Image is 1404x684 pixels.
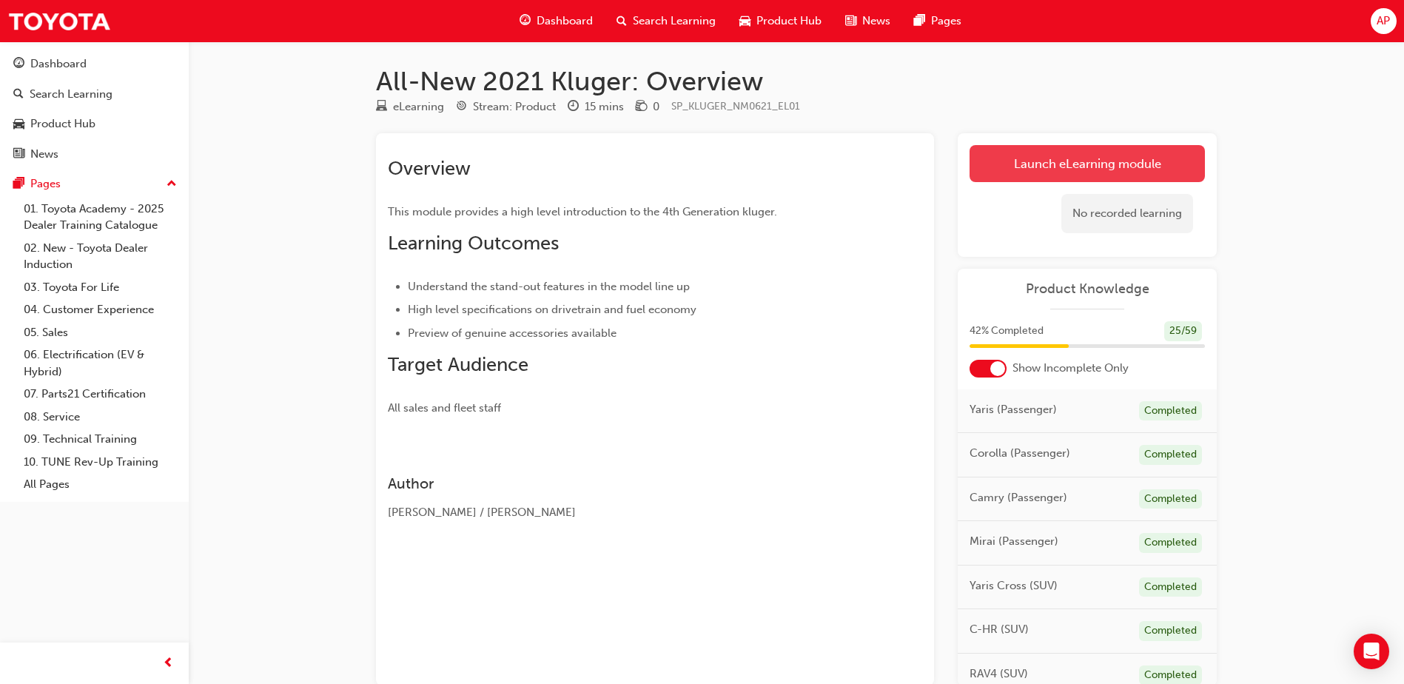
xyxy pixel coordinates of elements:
a: Product Knowledge [970,281,1205,298]
span: Show Incomplete Only [1012,360,1129,377]
span: Preview of genuine accessories available [408,326,617,340]
button: AP [1371,8,1397,34]
span: Overview [388,157,471,180]
span: RAV4 (SUV) [970,665,1028,683]
a: All Pages [18,473,183,496]
img: Trak [7,4,111,38]
a: Search Learning [6,81,183,108]
span: search-icon [13,88,24,101]
span: money-icon [636,101,647,114]
span: learningResourceType_ELEARNING-icon [376,101,387,114]
a: 08. Service [18,406,183,429]
span: news-icon [845,12,856,30]
span: clock-icon [568,101,579,114]
span: News [862,13,890,30]
span: target-icon [456,101,467,114]
a: 05. Sales [18,321,183,344]
div: eLearning [393,98,444,115]
div: Type [376,98,444,116]
span: Camry (Passenger) [970,489,1067,506]
a: 09. Technical Training [18,428,183,451]
div: News [30,146,58,163]
a: 10. TUNE Rev-Up Training [18,451,183,474]
a: 04. Customer Experience [18,298,183,321]
span: car-icon [739,12,750,30]
a: pages-iconPages [902,6,973,36]
div: Dashboard [30,56,87,73]
span: Pages [931,13,961,30]
span: Understand the stand-out features in the model line up [408,280,690,293]
span: All sales and fleet staff [388,401,501,415]
span: pages-icon [914,12,925,30]
span: C-HR (SUV) [970,621,1029,638]
div: Search Learning [30,86,112,103]
span: Yaris (Passenger) [970,401,1057,418]
div: Product Hub [30,115,95,133]
span: Product Hub [756,13,822,30]
span: Yaris Cross (SUV) [970,577,1058,594]
a: news-iconNews [833,6,902,36]
a: 03. Toyota For Life [18,276,183,299]
div: [PERSON_NAME] / [PERSON_NAME] [388,504,869,521]
span: This module provides a high level introduction to the 4th Generation kluger. [388,205,777,218]
div: Completed [1139,533,1202,553]
a: Dashboard [6,50,183,78]
div: Open Intercom Messenger [1354,634,1389,669]
div: No recorded learning [1061,194,1193,233]
a: guage-iconDashboard [508,6,605,36]
span: Learning Outcomes [388,232,559,255]
span: Search Learning [633,13,716,30]
button: DashboardSearch LearningProduct HubNews [6,47,183,170]
button: Pages [6,170,183,198]
span: High level specifications on drivetrain and fuel economy [408,303,696,316]
span: guage-icon [520,12,531,30]
div: Stream [456,98,556,116]
div: 0 [653,98,659,115]
span: car-icon [13,118,24,131]
a: car-iconProduct Hub [728,6,833,36]
a: search-iconSearch Learning [605,6,728,36]
h3: Author [388,475,869,492]
div: Pages [30,175,61,192]
span: news-icon [13,148,24,161]
div: Completed [1139,621,1202,641]
a: 06. Electrification (EV & Hybrid) [18,343,183,383]
span: 42 % Completed [970,323,1044,340]
div: Completed [1139,445,1202,465]
span: Corolla (Passenger) [970,445,1070,462]
div: Completed [1139,577,1202,597]
a: News [6,141,183,168]
span: Dashboard [537,13,593,30]
span: up-icon [167,175,177,194]
div: 15 mins [585,98,624,115]
div: Completed [1139,489,1202,509]
span: prev-icon [163,654,174,673]
span: AP [1377,13,1390,30]
a: Launch eLearning module [970,145,1205,182]
div: Duration [568,98,624,116]
a: 01. Toyota Academy - 2025 Dealer Training Catalogue [18,198,183,237]
span: guage-icon [13,58,24,71]
span: Learning resource code [671,100,800,113]
div: Stream: Product [473,98,556,115]
a: 07. Parts21 Certification [18,383,183,406]
div: 25 / 59 [1164,321,1202,341]
h1: All-New 2021 Kluger: Overview [376,65,1217,98]
a: 02. New - Toyota Dealer Induction [18,237,183,276]
div: Price [636,98,659,116]
span: Target Audience [388,353,528,376]
span: Mirai (Passenger) [970,533,1058,550]
span: search-icon [617,12,627,30]
a: Product Hub [6,110,183,138]
div: Completed [1139,401,1202,421]
span: pages-icon [13,178,24,191]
